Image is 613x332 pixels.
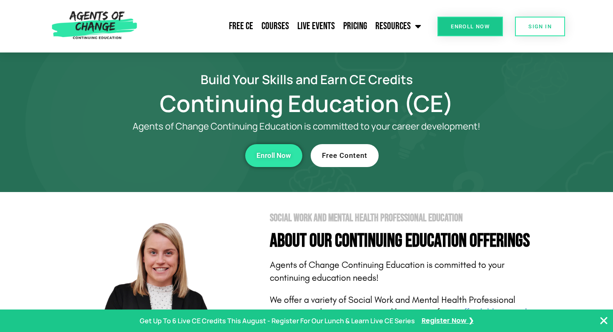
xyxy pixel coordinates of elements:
span: Agents of Change Continuing Education is committed to your continuing education needs! [270,260,505,283]
a: Free Content [311,144,379,167]
a: Register Now ❯ [422,315,474,327]
p: Get Up To 6 Live CE Credits This August - Register For Our Lunch & Learn Live CE Series [140,315,415,327]
a: SIGN IN [515,17,565,36]
h2: Social Work and Mental Health Professional Education [270,213,544,223]
a: Enroll Now [245,144,302,167]
nav: Menu [141,16,425,37]
button: Close Banner [599,316,609,326]
span: SIGN IN [528,24,552,29]
p: Agents of Change Continuing Education is committed to your career development! [102,121,511,132]
h1: Continuing Education (CE) [69,94,544,113]
span: Enroll Now [451,24,490,29]
h2: Build Your Skills and Earn CE Credits [69,73,544,85]
span: Enroll Now [256,152,291,159]
a: Courses [257,16,293,37]
a: Resources [371,16,425,37]
h4: About Our Continuing Education Offerings [270,232,544,250]
a: Live Events [293,16,339,37]
a: Enroll Now [437,17,503,36]
a: Pricing [339,16,371,37]
a: Free CE [225,16,257,37]
span: Free Content [322,152,367,159]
